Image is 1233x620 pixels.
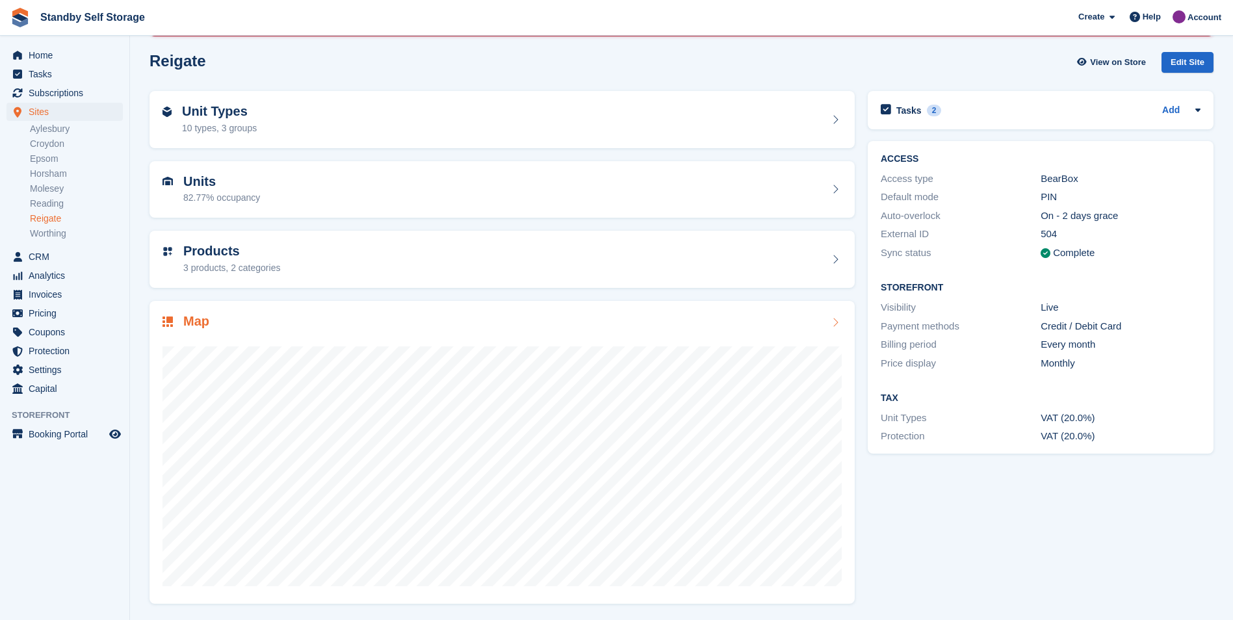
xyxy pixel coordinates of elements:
a: Products 3 products, 2 categories [149,231,855,288]
a: Standby Self Storage [35,6,150,28]
span: Subscriptions [29,84,107,102]
a: Reading [30,198,123,210]
a: Molesey [30,183,123,195]
a: menu [6,425,123,443]
img: unit-type-icn-2b2737a686de81e16bb02015468b77c625bbabd49415b5ef34ead5e3b44a266d.svg [162,107,172,117]
div: 82.77% occupancy [183,191,260,205]
a: Unit Types 10 types, 3 groups [149,91,855,148]
a: Reigate [30,213,123,225]
img: unit-icn-7be61d7bf1b0ce9d3e12c5938cc71ed9869f7b940bace4675aadf7bd6d80202e.svg [162,177,173,186]
a: menu [6,342,123,360]
h2: Tax [881,393,1201,404]
span: Booking Portal [29,425,107,443]
h2: Map [183,314,209,329]
a: Horsham [30,168,123,180]
img: stora-icon-8386f47178a22dfd0bd8f6a31ec36ba5ce8667c1dd55bd0f319d3a0aa187defe.svg [10,8,30,27]
a: menu [6,266,123,285]
span: Tasks [29,65,107,83]
img: map-icn-33ee37083ee616e46c38cad1a60f524a97daa1e2b2c8c0bc3eb3415660979fc1.svg [162,316,173,327]
a: menu [6,65,123,83]
a: Preview store [107,426,123,442]
div: External ID [881,227,1041,242]
h2: Tasks [896,105,922,116]
div: Unit Types [881,411,1041,426]
div: 10 types, 3 groups [182,122,257,135]
h2: Products [183,244,280,259]
span: Help [1143,10,1161,23]
div: Visibility [881,300,1041,315]
a: menu [6,304,123,322]
div: VAT (20.0%) [1041,429,1201,444]
span: Storefront [12,409,129,422]
a: menu [6,380,123,398]
h2: Storefront [881,283,1201,293]
span: Account [1188,11,1221,24]
a: menu [6,84,123,102]
div: Every month [1041,337,1201,352]
a: menu [6,285,123,304]
div: On - 2 days grace [1041,209,1201,224]
a: menu [6,46,123,64]
a: Croydon [30,138,123,150]
img: Sue Ford [1173,10,1186,23]
div: Monthly [1041,356,1201,371]
div: Access type [881,172,1041,187]
div: 2 [927,105,942,116]
div: Live [1041,300,1201,315]
div: Billing period [881,337,1041,352]
div: 504 [1041,227,1201,242]
a: menu [6,361,123,379]
img: custom-product-icn-752c56ca05d30b4aa98f6f15887a0e09747e85b44ffffa43cff429088544963d.svg [162,246,173,257]
div: Auto-overlock [881,209,1041,224]
a: Edit Site [1162,52,1214,79]
span: CRM [29,248,107,266]
span: Coupons [29,323,107,341]
a: menu [6,248,123,266]
h2: Unit Types [182,104,257,119]
a: Aylesbury [30,123,123,135]
div: 3 products, 2 categories [183,261,280,275]
span: Invoices [29,285,107,304]
a: Units 82.77% occupancy [149,161,855,218]
a: Map [149,301,855,604]
div: BearBox [1041,172,1201,187]
a: menu [6,323,123,341]
div: Credit / Debit Card [1041,319,1201,334]
span: Home [29,46,107,64]
h2: ACCESS [881,154,1201,164]
span: View on Store [1090,56,1146,69]
div: Default mode [881,190,1041,205]
a: menu [6,103,123,121]
div: Payment methods [881,319,1041,334]
a: View on Store [1075,52,1151,73]
span: Analytics [29,266,107,285]
span: Settings [29,361,107,379]
a: Add [1162,103,1180,118]
a: Epsom [30,153,123,165]
span: Protection [29,342,107,360]
div: PIN [1041,190,1201,205]
h2: Reigate [149,52,206,70]
a: Worthing [30,227,123,240]
h2: Units [183,174,260,189]
div: Price display [881,356,1041,371]
div: VAT (20.0%) [1041,411,1201,426]
div: Edit Site [1162,52,1214,73]
span: Pricing [29,304,107,322]
div: Protection [881,429,1041,444]
div: Sync status [881,246,1041,261]
div: Complete [1053,246,1095,261]
span: Sites [29,103,107,121]
span: Create [1078,10,1104,23]
span: Capital [29,380,107,398]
